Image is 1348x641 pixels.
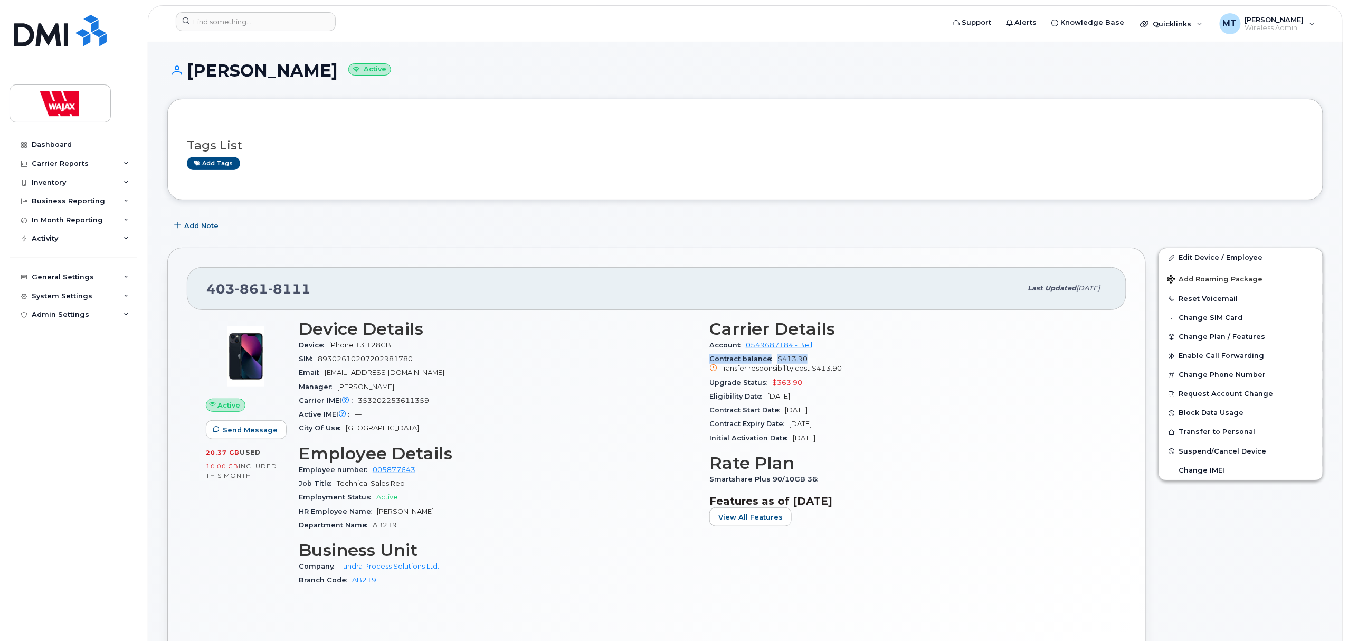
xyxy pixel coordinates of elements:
[767,392,790,400] span: [DATE]
[772,379,802,387] span: $363.90
[1179,352,1265,360] span: Enable Call Forwarding
[373,466,415,474] a: 005877643
[1179,447,1267,455] span: Suspend/Cancel Device
[1179,333,1266,341] span: Change Plan / Features
[709,355,777,363] span: Contract balance
[218,400,241,410] span: Active
[187,157,240,170] a: Add tags
[299,562,339,570] span: Company
[709,379,772,387] span: Upgrade Status
[299,319,697,338] h3: Device Details
[1028,284,1077,292] span: Last updated
[184,221,219,231] span: Add Note
[235,281,268,297] span: 861
[268,281,311,297] span: 8111
[299,424,346,432] span: City Of Use
[785,406,808,414] span: [DATE]
[348,63,391,76] small: Active
[1159,461,1323,480] button: Change IMEI
[206,463,239,470] span: 10.00 GB
[1167,275,1263,285] span: Add Roaming Package
[1159,248,1323,267] a: Edit Device / Employee
[373,521,397,529] span: AB219
[167,61,1323,80] h1: [PERSON_NAME]
[1159,384,1323,403] button: Request Account Change
[1159,268,1323,289] button: Add Roaming Package
[299,355,318,363] span: SIM
[1159,442,1323,461] button: Suspend/Cancel Device
[1159,422,1323,441] button: Transfer to Personal
[299,507,377,515] span: HR Employee Name
[709,420,789,428] span: Contract Expiry Date
[709,341,746,349] span: Account
[709,392,767,400] span: Eligibility Date
[206,281,311,297] span: 403
[214,325,278,388] img: image20231002-3703462-1ig824h.jpeg
[1159,346,1323,365] button: Enable Call Forwarding
[1159,365,1323,384] button: Change Phone Number
[709,355,1107,374] span: $413.90
[709,319,1107,338] h3: Carrier Details
[299,341,329,349] span: Device
[299,383,337,391] span: Manager
[709,507,792,526] button: View All Features
[346,424,419,432] span: [GEOGRAPHIC_DATA]
[358,397,429,404] span: 353202253611359
[709,454,1107,473] h3: Rate Plan
[299,541,697,560] h3: Business Unit
[709,495,1107,507] h3: Features as of [DATE]
[167,216,227,235] button: Add Note
[789,420,812,428] span: [DATE]
[339,562,439,570] a: Tundra Process Solutions Ltd.
[720,364,810,372] span: Transfer responsibility cost
[325,369,444,376] span: [EMAIL_ADDRESS][DOMAIN_NAME]
[299,493,376,501] span: Employment Status
[709,434,793,442] span: Initial Activation Date
[187,139,1304,152] h3: Tags List
[299,410,355,418] span: Active IMEI
[337,479,405,487] span: Technical Sales Rep
[299,444,697,463] h3: Employee Details
[352,576,376,584] a: AB219
[718,512,783,522] span: View All Features
[376,493,398,501] span: Active
[337,383,394,391] span: [PERSON_NAME]
[299,466,373,474] span: Employee number
[299,521,373,529] span: Department Name
[318,355,413,363] span: 89302610207202981780
[299,576,352,584] span: Branch Code
[299,479,337,487] span: Job Title
[1159,308,1323,327] button: Change SIM Card
[1159,403,1323,422] button: Block Data Usage
[1159,327,1323,346] button: Change Plan / Features
[812,364,842,372] span: $413.90
[206,420,287,439] button: Send Message
[793,434,815,442] span: [DATE]
[1077,284,1100,292] span: [DATE]
[377,507,434,515] span: [PERSON_NAME]
[299,397,358,404] span: Carrier IMEI
[206,462,277,479] span: included this month
[299,369,325,376] span: Email
[240,448,261,456] span: used
[355,410,362,418] span: —
[329,341,391,349] span: iPhone 13 128GB
[709,475,823,483] span: Smartshare Plus 90/10GB 36
[206,449,240,456] span: 20.37 GB
[223,425,278,435] span: Send Message
[746,341,812,349] a: 0549687184 - Bell
[709,406,785,414] span: Contract Start Date
[1159,289,1323,308] button: Reset Voicemail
